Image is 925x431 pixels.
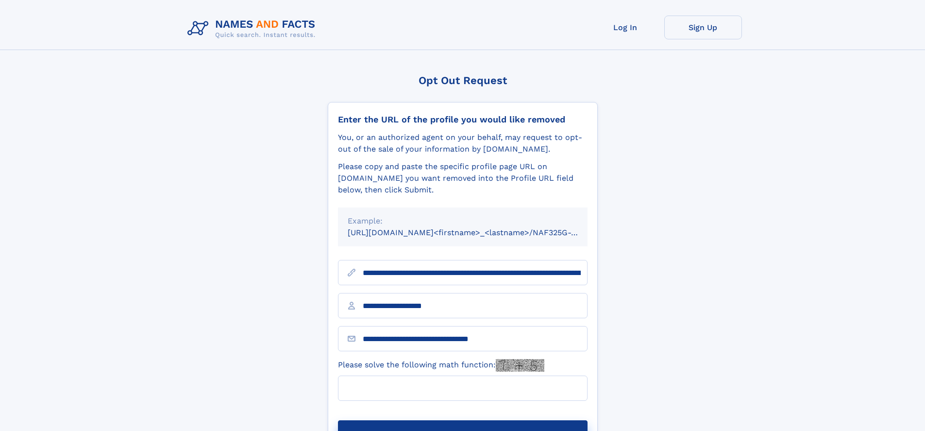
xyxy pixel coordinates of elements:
[338,359,544,372] label: Please solve the following math function:
[184,16,323,42] img: Logo Names and Facts
[348,228,606,237] small: [URL][DOMAIN_NAME]<firstname>_<lastname>/NAF325G-xxxxxxxx
[664,16,742,39] a: Sign Up
[348,215,578,227] div: Example:
[338,161,588,196] div: Please copy and paste the specific profile page URL on [DOMAIN_NAME] you want removed into the Pr...
[338,114,588,125] div: Enter the URL of the profile you would like removed
[587,16,664,39] a: Log In
[328,74,598,86] div: Opt Out Request
[338,132,588,155] div: You, or an authorized agent on your behalf, may request to opt-out of the sale of your informatio...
